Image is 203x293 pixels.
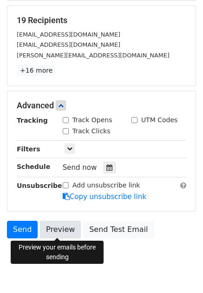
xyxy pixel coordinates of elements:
[17,41,120,48] small: [EMAIL_ADDRESS][DOMAIN_NAME]
[72,181,140,190] label: Add unsubscribe link
[63,163,97,172] span: Send now
[17,100,186,111] h5: Advanced
[83,221,154,238] a: Send Test Email
[17,52,170,59] small: [PERSON_NAME][EMAIL_ADDRESS][DOMAIN_NAME]
[17,163,50,170] strong: Schedule
[11,241,104,264] div: Preview your emails before sending
[17,117,48,124] strong: Tracking
[63,193,146,201] a: Copy unsubscribe link
[157,249,203,293] iframe: Chat Widget
[7,221,38,238] a: Send
[17,182,62,189] strong: Unsubscribe
[141,115,177,125] label: UTM Codes
[17,65,56,76] a: +16 more
[40,221,81,238] a: Preview
[72,126,111,136] label: Track Clicks
[72,115,112,125] label: Track Opens
[17,31,120,38] small: [EMAIL_ADDRESS][DOMAIN_NAME]
[17,15,186,25] h5: 19 Recipients
[17,145,40,153] strong: Filters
